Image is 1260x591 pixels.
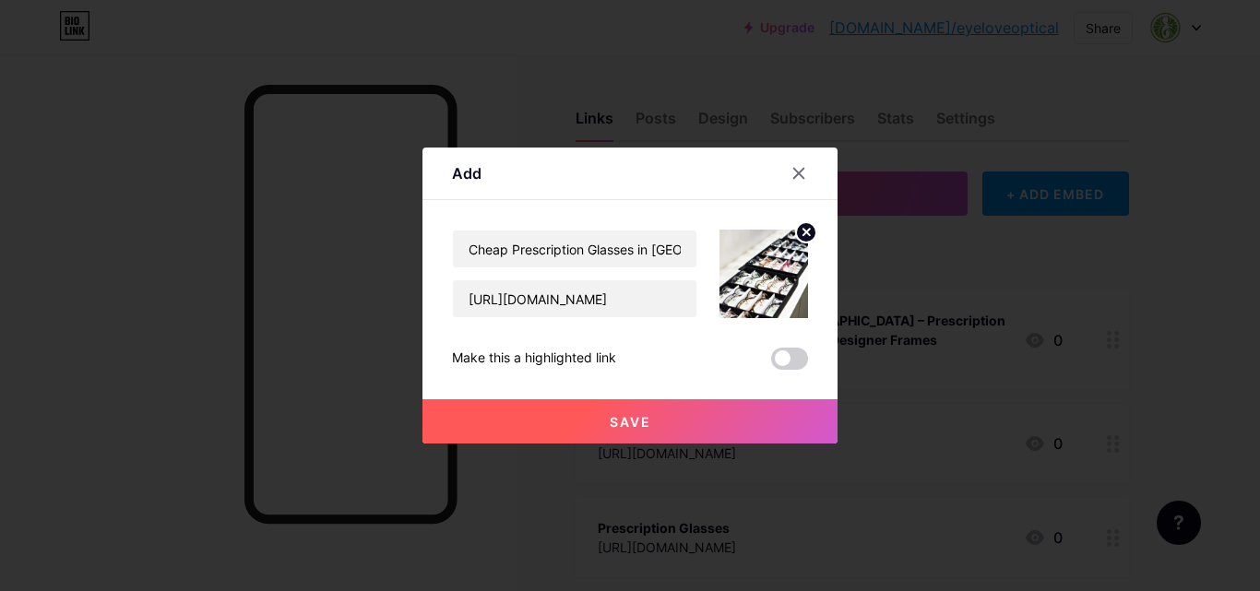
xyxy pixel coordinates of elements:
[422,399,838,443] button: Save
[452,348,616,370] div: Make this a highlighted link
[453,280,696,317] input: URL
[719,230,808,318] img: link_thumbnail
[453,230,696,267] input: Title
[452,162,481,184] div: Add
[610,414,651,430] span: Save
